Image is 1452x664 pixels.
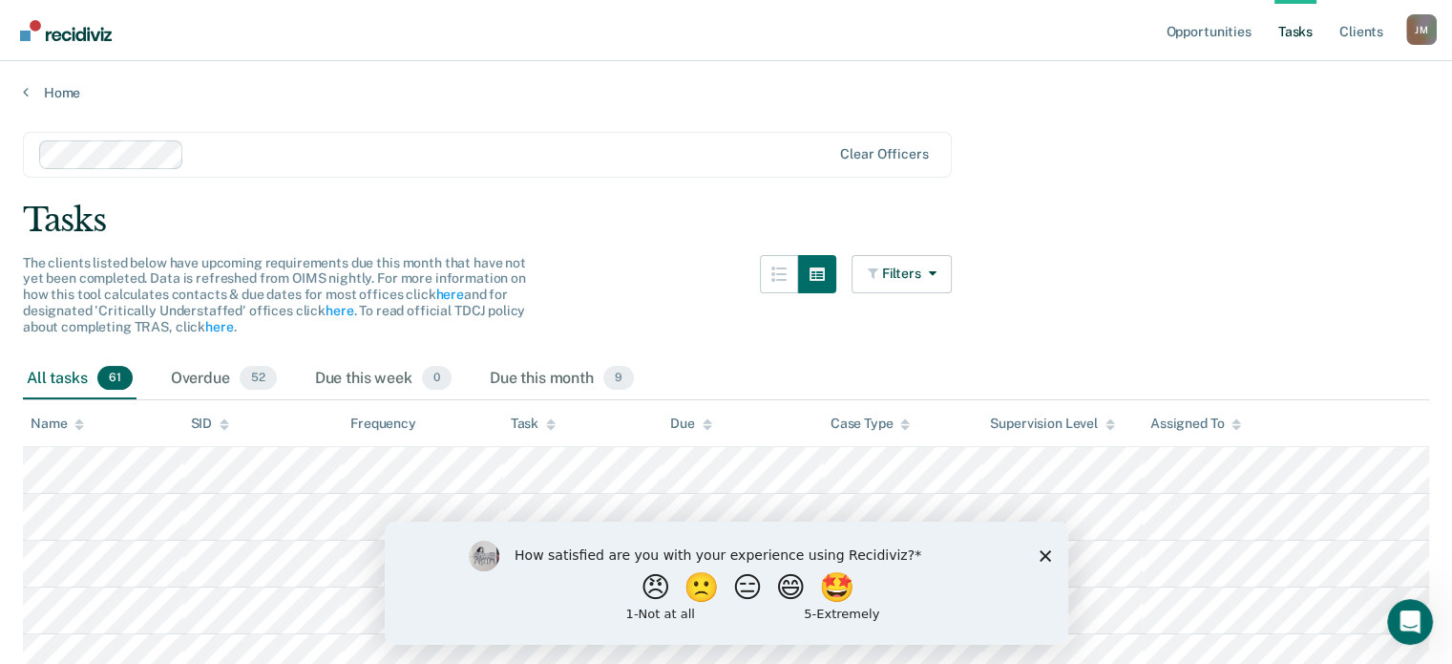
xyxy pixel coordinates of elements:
div: All tasks61 [23,358,137,400]
div: Task [511,416,556,432]
div: Tasks [23,201,1429,240]
span: The clients listed below have upcoming requirements due this month that have not yet been complet... [23,255,526,334]
div: Name [31,416,84,432]
div: Due this month9 [486,358,638,400]
span: 9 [603,366,634,391]
div: Assigned To [1150,416,1241,432]
span: 0 [422,366,452,391]
button: Filters [852,255,953,293]
div: Due this week0 [311,358,455,400]
div: Due [670,416,712,432]
a: Home [23,84,1429,101]
iframe: Survey by Kim from Recidiviz [385,522,1068,645]
div: Overdue52 [167,358,281,400]
div: J M [1406,14,1437,45]
span: 52 [240,366,277,391]
img: Recidiviz [20,20,112,41]
a: here [435,287,463,302]
iframe: Intercom live chat [1387,599,1433,645]
div: Frequency [350,416,416,432]
span: 61 [97,366,133,391]
a: here [205,319,233,334]
div: SID [191,416,230,432]
button: Profile dropdown button [1406,14,1437,45]
a: here [326,303,353,318]
div: Supervision Level [990,416,1115,432]
div: Clear officers [840,146,928,162]
div: Case Type [831,416,911,432]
